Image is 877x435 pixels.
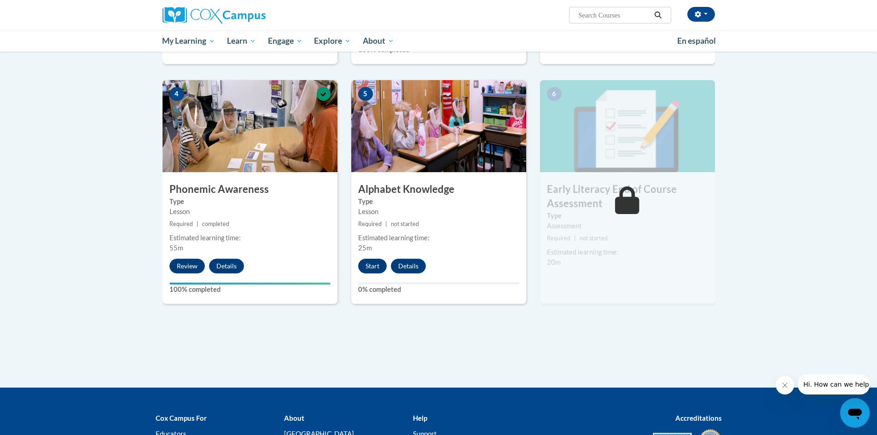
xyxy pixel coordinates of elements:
[391,259,426,273] button: Details
[157,30,221,52] a: My Learning
[351,80,526,172] img: Course Image
[358,233,519,243] div: Estimated learning time:
[314,35,351,46] span: Explore
[358,197,519,207] label: Type
[227,35,256,46] span: Learn
[391,220,419,227] span: not started
[163,182,337,197] h3: Phonemic Awareness
[351,182,526,197] h3: Alphabet Knowledge
[169,207,331,217] div: Lesson
[547,211,708,221] label: Type
[169,244,183,252] span: 55m
[358,220,382,227] span: Required
[547,235,570,242] span: Required
[169,87,184,101] span: 4
[776,376,794,394] iframe: Close message
[358,244,372,252] span: 25m
[163,7,266,23] img: Cox Campus
[169,259,205,273] button: Review
[149,30,729,52] div: Main menu
[574,235,576,242] span: |
[580,235,608,242] span: not started
[268,35,302,46] span: Engage
[547,258,561,266] span: 20m
[209,259,244,273] button: Details
[169,283,331,284] div: Your progress
[169,197,331,207] label: Type
[651,10,665,21] button: Search
[284,414,304,422] b: About
[169,284,331,295] label: 100% completed
[169,220,193,227] span: Required
[413,414,427,422] b: Help
[677,36,716,46] span: En español
[197,220,198,227] span: |
[308,30,357,52] a: Explore
[163,80,337,172] img: Course Image
[540,80,715,172] img: Course Image
[540,182,715,211] h3: Early Literacy End of Course Assessment
[798,374,870,394] iframe: Message from company
[162,35,215,46] span: My Learning
[547,87,562,101] span: 6
[163,7,337,23] a: Cox Campus
[358,87,373,101] span: 5
[675,414,722,422] b: Accreditations
[156,414,207,422] b: Cox Campus For
[358,284,519,295] label: 0% completed
[547,247,708,257] div: Estimated learning time:
[671,31,722,51] a: En español
[357,30,400,52] a: About
[262,30,308,52] a: Engage
[358,207,519,217] div: Lesson
[221,30,262,52] a: Learn
[358,259,387,273] button: Start
[547,221,708,231] div: Assessment
[577,10,651,21] input: Search Courses
[687,7,715,22] button: Account Settings
[840,398,870,428] iframe: Button to launch messaging window
[202,220,229,227] span: completed
[169,233,331,243] div: Estimated learning time:
[6,6,75,14] span: Hi. How can we help?
[363,35,394,46] span: About
[385,220,387,227] span: |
